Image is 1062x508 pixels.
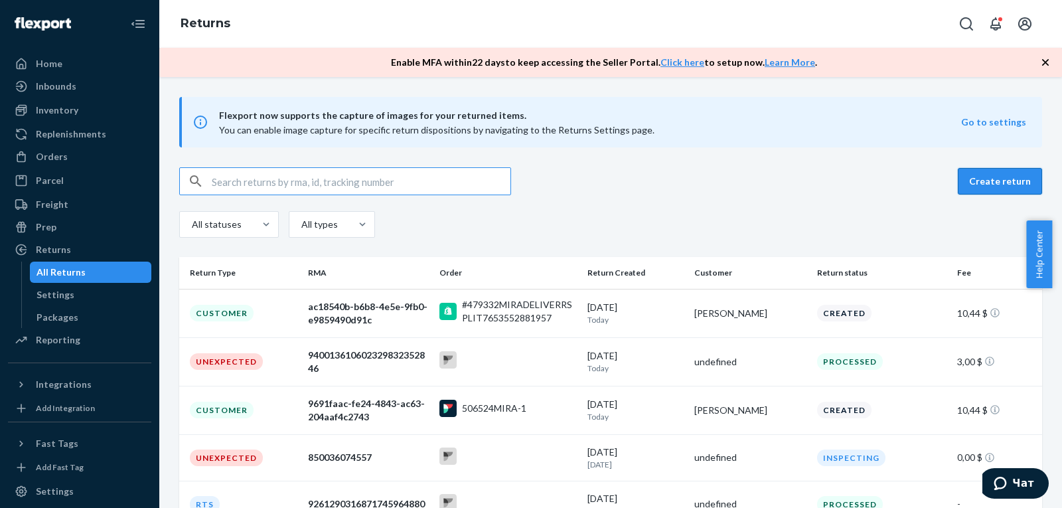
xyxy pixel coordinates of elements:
input: Search returns by rma, id, tracking number [212,168,510,195]
a: Settings [30,284,152,305]
div: All types [301,218,336,231]
div: Inbounds [36,80,76,93]
div: Unexpected [190,450,263,466]
td: 10,44 $ [952,386,1042,434]
a: Packages [30,307,152,328]
div: Packages [37,311,78,324]
div: Created [817,402,872,418]
a: Replenishments [8,124,151,145]
div: Settings [37,288,74,301]
a: Returns [8,239,151,260]
button: Integrations [8,374,151,395]
div: 940013610602329832352846 [308,349,429,375]
div: Created [817,305,872,321]
td: 3,00 $ [952,337,1042,386]
a: Prep [8,216,151,238]
div: Parcel [36,174,64,187]
th: Order [434,257,582,289]
p: Enable MFA within 22 days to keep accessing the Seller Portal. to setup now. . [391,56,817,69]
a: Learn More [765,56,815,68]
ol: breadcrumbs [170,5,241,43]
div: [DATE] [587,446,684,470]
img: Flexport logo [15,17,71,31]
div: 850036074557 [308,451,429,464]
div: [PERSON_NAME] [694,404,807,417]
th: Return Type [179,257,303,289]
div: Add Integration [36,402,95,414]
th: RMA [303,257,434,289]
a: Returns [181,16,230,31]
a: Settings [8,481,151,502]
td: 0,00 $ [952,434,1042,481]
div: Inspecting [817,450,885,466]
div: #479332MIRADELIVERRSPLIT7653552881957 [462,298,577,325]
a: Add Fast Tag [8,460,151,475]
th: Return Created [582,257,689,289]
div: Processed [817,353,883,370]
a: All Returns [30,262,152,283]
a: Add Integration [8,400,151,416]
a: Inventory [8,100,151,121]
div: Orders [36,150,68,163]
p: Today [587,363,684,374]
button: Create return [958,168,1042,195]
div: 9691faac-fe24-4843-ac63-204aaf4c2743 [308,397,429,424]
iframe: Открывает виджет, в котором вы можете побеседовать в чате со своим агентом [982,468,1049,501]
div: Customer [190,305,254,321]
div: Home [36,57,62,70]
div: Reporting [36,333,80,347]
a: Home [8,53,151,74]
a: Reporting [8,329,151,351]
div: [DATE] [587,349,684,374]
th: Fee [952,257,1042,289]
td: 10,44 $ [952,289,1042,337]
button: Close Navigation [125,11,151,37]
div: Returns [36,243,71,256]
th: Return status [812,257,951,289]
div: undefined [694,451,807,464]
div: ac18540b-b6b8-4e5e-9fb0-e9859490d91c [308,300,429,327]
div: Prep [36,220,56,234]
button: Open account menu [1012,11,1038,37]
div: Fast Tags [36,437,78,450]
div: Unexpected [190,353,263,370]
th: Customer [689,257,812,289]
div: Inventory [36,104,78,117]
div: Integrations [36,378,92,391]
p: Today [587,411,684,422]
span: Flexport now supports the capture of images for your returned items. [219,108,961,124]
button: Open notifications [982,11,1009,37]
span: You can enable image capture for specific return dispositions by navigating to the Returns Settin... [219,124,654,135]
div: [DATE] [587,301,684,325]
button: Open Search Box [953,11,980,37]
a: Orders [8,146,151,167]
div: All Returns [37,266,86,279]
div: [PERSON_NAME] [694,307,807,320]
div: [DATE] [587,398,684,422]
div: Freight [36,198,68,211]
button: Go to settings [961,116,1026,129]
div: Replenishments [36,127,106,141]
p: Today [587,314,684,325]
div: All statuses [192,218,240,231]
div: Customer [190,402,254,418]
p: [DATE] [587,459,684,470]
a: Freight [8,194,151,215]
div: Settings [36,485,74,498]
div: Add Fast Tag [36,462,84,473]
button: Help Center [1026,220,1052,288]
a: Inbounds [8,76,151,97]
div: undefined [694,355,807,369]
a: Parcel [8,170,151,191]
a: Click here [660,56,704,68]
button: Fast Tags [8,433,151,454]
div: 506524MIRA-1 [462,402,526,415]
